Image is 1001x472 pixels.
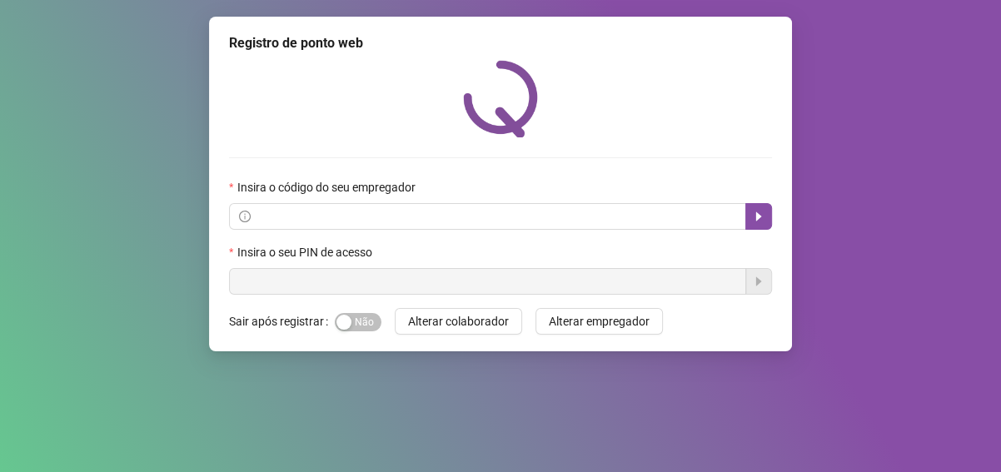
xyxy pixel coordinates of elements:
[408,312,509,330] span: Alterar colaborador
[229,308,335,335] label: Sair após registrar
[549,312,650,330] span: Alterar empregador
[229,178,426,196] label: Insira o código do seu empregador
[229,33,772,53] div: Registro de ponto web
[395,308,522,335] button: Alterar colaborador
[535,308,663,335] button: Alterar empregador
[229,243,382,261] label: Insira o seu PIN de acesso
[239,211,251,222] span: info-circle
[463,60,538,137] img: QRPoint
[752,210,765,223] span: caret-right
